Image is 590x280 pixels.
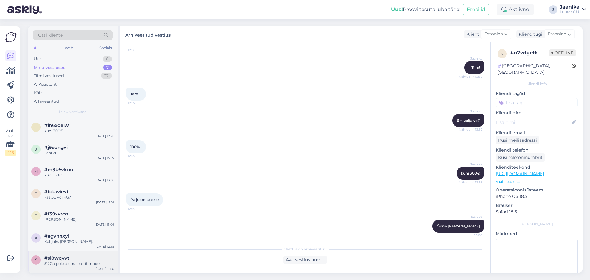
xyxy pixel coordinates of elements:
[34,98,59,105] div: Arhiveeritud
[96,178,114,183] div: [DATE] 13:36
[496,187,578,193] p: Operatsioonisüsteem
[44,189,69,195] span: #tduwievt
[44,150,114,156] div: Tänud
[44,172,114,178] div: kuni 150€
[34,169,38,174] span: m
[560,5,586,14] a: JaanikaLuutar OÜ
[391,6,403,12] b: Uus!
[459,109,482,114] span: Jaanika
[33,44,40,52] div: All
[498,63,572,76] div: [GEOGRAPHIC_DATA], [GEOGRAPHIC_DATA]
[130,92,138,96] span: Tere
[496,81,578,87] div: Kliendi info
[496,110,578,116] p: Kliendi nimi
[96,266,114,271] div: [DATE] 11:50
[464,31,479,37] div: Klient
[5,150,16,156] div: 2 / 3
[130,197,159,202] span: Palju onne teile
[44,255,69,261] span: #sl0wqvvt
[457,118,480,123] span: BH palju on?
[35,258,37,262] span: s
[103,56,112,62] div: 0
[44,145,68,150] span: #j9edngvi
[496,209,578,215] p: Safari 18.5
[103,65,112,71] div: 7
[35,147,37,152] span: j
[34,90,43,96] div: Kõik
[459,180,482,185] span: Nähtud ✓ 12:58
[64,44,74,52] div: Web
[34,56,41,62] div: Uus
[96,244,114,249] div: [DATE] 12:55
[459,162,482,167] span: Jaanika
[496,147,578,153] p: Kliendi telefon
[459,233,482,238] span: 13:00
[461,171,480,175] span: kuni 300€
[459,74,482,79] span: Nähtud ✓ 12:57
[44,261,114,266] div: 512Gb pole olemas sellit mudelit
[34,73,64,79] div: Tiimi vestlused
[496,202,578,209] p: Brauser
[44,217,114,222] div: [PERSON_NAME]
[59,109,87,115] span: Minu vestlused
[128,48,151,53] span: 12:56
[496,119,571,126] input: Lisa nimi
[128,207,151,211] span: 12:59
[497,4,534,15] div: Aktiivne
[44,233,69,239] span: #agvhnxyl
[101,73,112,79] div: 27
[463,4,489,15] button: Emailid
[496,221,578,227] div: [PERSON_NAME]
[128,154,151,158] span: 12:57
[496,98,578,107] input: Lisa tag
[35,235,37,240] span: a
[5,128,16,156] div: Vaata siia
[5,31,17,43] img: Askly Logo
[34,65,66,71] div: Minu vestlused
[516,31,542,37] div: Klienditugi
[96,156,114,160] div: [DATE] 15:57
[459,127,482,132] span: Nähtud ✓ 12:57
[35,213,37,218] span: t
[95,222,114,227] div: [DATE] 13:06
[496,130,578,136] p: Kliendi email
[496,164,578,171] p: Klienditeekond
[35,191,37,196] span: t
[284,246,326,252] span: Vestlus on arhiveeritud
[496,136,539,144] div: Küsi meiliaadressi
[44,239,114,244] div: Kahjuks [PERSON_NAME].
[391,6,460,13] div: Proovi tasuta juba täna:
[560,10,580,14] div: Luutar OÜ
[501,51,504,56] span: n
[496,179,578,184] p: Vaata edasi ...
[98,44,113,52] div: Socials
[38,32,63,38] span: Otsi kliente
[496,193,578,200] p: iPhone OS 18.5
[510,49,549,57] div: # n7vdgefk
[44,123,69,128] span: #ih6xoelw
[560,5,580,10] div: Jaanika
[283,256,327,264] div: Ava vestlus uuesti
[459,56,482,61] span: Jaanika
[96,200,114,205] div: [DATE] 13:16
[549,49,576,56] span: Offline
[128,101,151,105] span: 12:57
[496,153,545,162] div: Küsi telefoninumbrit
[459,215,482,219] span: Jaanika
[549,5,557,14] div: J
[437,224,480,228] span: Õnne [PERSON_NAME]
[34,81,57,88] div: AI Assistent
[496,90,578,97] p: Kliendi tag'id
[44,195,114,200] div: kas 5G või 4G?
[548,31,566,37] span: Estonian
[471,65,480,70] span: Tere!
[44,128,114,134] div: kuni 200€
[44,167,73,172] span: #m3k6vknu
[496,171,544,176] a: [URL][DOMAIN_NAME]
[35,125,37,129] span: i
[125,30,171,38] label: Arhiveeritud vestlus
[496,231,578,237] p: Märkmed
[130,144,140,149] span: 100%
[44,211,68,217] span: #t39xvrco
[96,134,114,138] div: [DATE] 17:26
